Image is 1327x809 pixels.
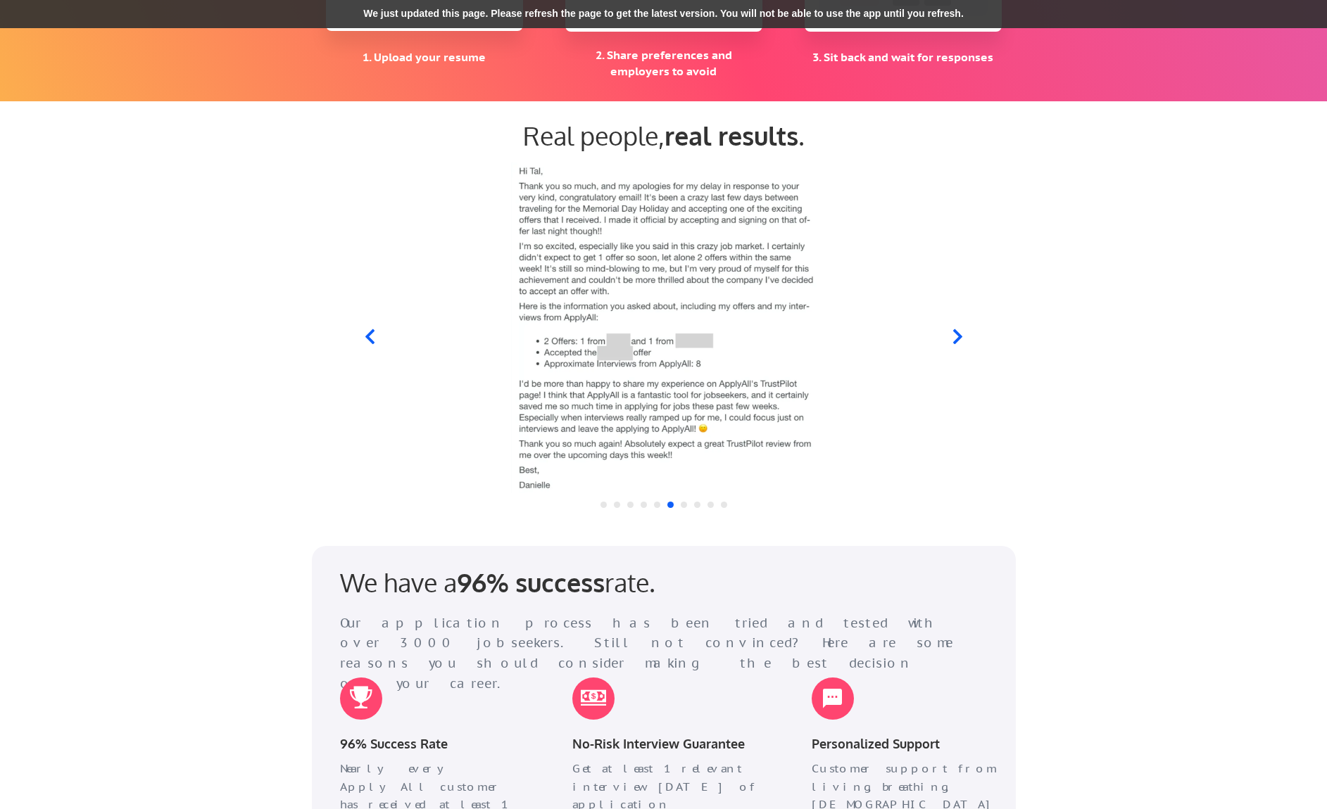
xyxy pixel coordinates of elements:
[572,734,762,754] div: No-Risk Interview Guarantee
[340,613,966,694] div: Our application process has been tried and tested with over 3000 jobseekers. Still not convinced?...
[326,49,523,65] div: 1. Upload your resume
[340,567,748,597] div: We have a rate.
[812,734,1002,754] div: Personalized Support
[326,120,1002,151] div: Real people, .
[340,734,530,754] div: 96% Success Rate
[805,49,1002,65] div: 3. Sit back and wait for responses
[457,566,605,598] strong: 96% success
[565,47,762,79] div: 2. Share preferences and employers to avoid
[665,120,798,151] strong: real results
